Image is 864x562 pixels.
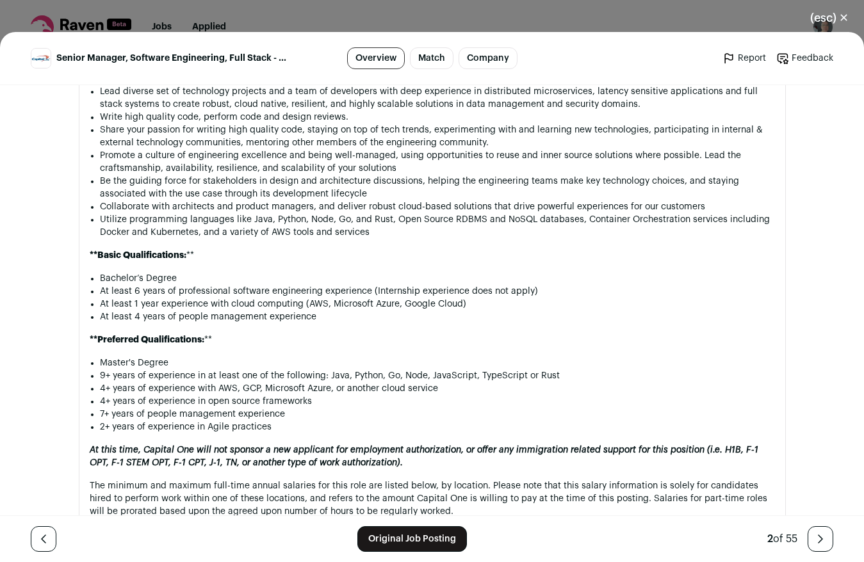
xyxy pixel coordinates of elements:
button: Close modal [795,4,864,32]
img: 24b4cd1a14005e1eb0453b1a75ab48f7ab5ae425408ff78ab99c55fada566dcb.jpg [31,49,51,68]
li: Collaborate with architects and product managers, and deliver robust cloud-based solutions that d... [100,200,775,213]
li: 2+ years of experience in Agile practices [100,421,775,433]
div: of 55 [767,531,797,547]
li: At least 6 years of professional software engineering experience (Internship experience does not ... [100,285,775,298]
li: 4+ years of experience with AWS, GCP, Microsoft Azure, or another cloud service [100,382,775,395]
strong: **Preferred Qualifications: [90,335,204,344]
span: Senior Manager, Software Engineering, Full Stack - Capital One Software (Remote) [56,52,291,65]
a: Overview [347,47,405,69]
p: The minimum and maximum full-time annual salaries for this role are listed below, by location. Pl... [90,479,775,518]
li: Master's Degree [100,357,775,369]
li: Promote a culture of engineering excellence and being well-managed, using opportunities to reuse ... [100,149,775,175]
span: 2 [767,534,773,544]
a: Report [722,52,766,65]
li: Lead diverse set of technology projects and a team of developers with deep experience in distribu... [100,85,775,111]
li: Bachelor’s Degree [100,272,775,285]
li: Share your passion for writing high quality code, staying on top of tech trends, experimenting wi... [100,124,775,149]
li: Utilize programming languages like Java, Python, Node, Go, and Rust, Open Source RDBMS and NoSQL ... [100,213,775,239]
strong: **Basic Qualifications: [90,251,186,260]
li: 9+ years of experience in at least one of the following: Java, Python, Go, Node, JavaScript, Type... [100,369,775,382]
a: Original Job Posting [357,526,467,552]
a: Match [410,47,453,69]
li: At least 1 year experience with cloud computing (AWS, Microsoft Azure, Google Cloud) [100,298,775,310]
li: 7+ years of people management experience [100,408,775,421]
li: Be the guiding force for stakeholders in design and architecture discussions, helping the enginee... [100,175,775,200]
li: At least 4 years of people management experience [100,310,775,323]
li: Write high quality code, perform code and design reviews. [100,111,775,124]
a: Company [459,47,518,69]
li: 4+ years of experience in open source frameworks [100,395,775,408]
a: Feedback [776,52,833,65]
em: At this time, Capital One will not sponsor a new applicant for employment authorization, or offer... [90,446,758,467]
